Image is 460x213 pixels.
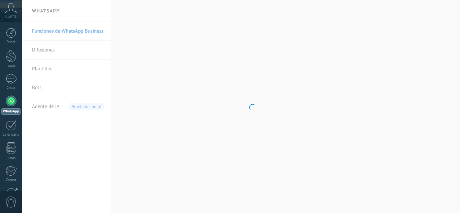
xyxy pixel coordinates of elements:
div: Chats [1,86,21,90]
div: Listas [1,156,21,161]
div: Leads [1,64,21,69]
div: Calendario [1,133,21,137]
div: WhatsApp [1,108,21,115]
div: Panel [1,40,21,44]
span: Cuenta [5,14,17,19]
div: Correo [1,178,21,182]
